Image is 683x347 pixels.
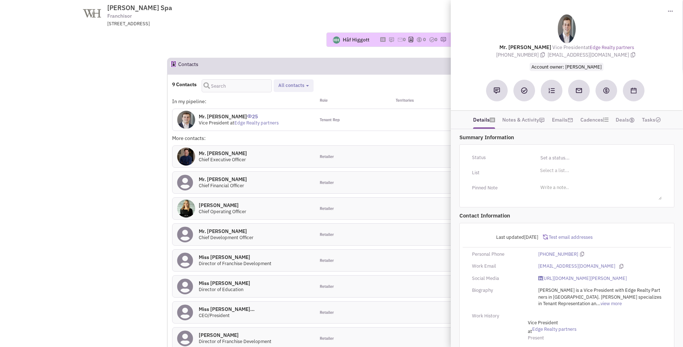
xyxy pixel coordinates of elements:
img: icon-email-active-16.png [567,117,573,123]
h4: Mr. [PERSON_NAME] [199,228,253,234]
img: icon-dealamount.png [629,117,635,123]
span: Vice President [528,320,643,326]
span: Retailer [320,154,334,160]
span: Franchisor [107,12,132,20]
span: 0 [403,36,406,43]
p: Summary Information [459,133,674,141]
h4: Miss [PERSON_NAME] [199,254,271,260]
span: at [230,120,279,126]
img: TaskCount.png [429,37,435,43]
span: Chief Development Officer [199,234,253,241]
img: Subscribe to a cadence [548,87,555,94]
div: Hâf Higgott [343,36,369,43]
a: Details [473,114,495,125]
a: Cadences [580,114,608,125]
span: Chief Financial Officer [199,183,244,189]
img: Add a Task [521,87,527,94]
span: Retailer [320,206,334,212]
span: All contacts [278,82,304,88]
img: Schedule a Meeting [631,88,637,93]
a: [PHONE_NUMBER] [538,251,578,258]
h4: [PERSON_NAME] [199,332,271,338]
a: Edge Realty partners [532,326,647,333]
a: Edge Realty partners [590,44,634,51]
div: Last updated [467,230,543,244]
div: Biography [467,287,534,294]
a: view more [601,300,622,307]
span: Vice President [199,120,229,126]
span: Account owner: [PERSON_NAME] [530,63,603,71]
img: TaskCount.png [655,117,661,123]
h4: Mr. [PERSON_NAME] [199,113,279,120]
img: icon-email-active-16.png [397,37,403,43]
span: [PERSON_NAME] is a Vice President with Edge Realty Partners in [GEOGRAPHIC_DATA]. [PERSON_NAME] s... [538,287,661,307]
span: 0 [435,36,437,43]
span: at [528,320,651,334]
span: Present [528,335,544,341]
a: Tasks [642,114,661,125]
img: Send an email [575,87,583,94]
img: icon-note.png [539,117,545,123]
div: [STREET_ADDRESS] [107,21,295,27]
input: Set a status... [538,152,662,163]
img: icon-dealamount.png [416,37,422,43]
span: Director of Franchise Development [199,260,271,267]
li: Select a list... [538,167,569,172]
img: research-icon.png [440,37,446,43]
img: 13lfVZBT9EqMYU4Jhi7XRg.jpg [177,199,195,218]
img: icon-UserInteraction.png [247,114,252,118]
span: [PHONE_NUMBER] [496,52,548,58]
span: Director of Franchise Development [199,338,271,344]
div: List [467,167,534,179]
div: Personal Phone [467,251,534,258]
h4: Mr. [PERSON_NAME] [199,150,247,157]
h4: Mr. [PERSON_NAME] [199,176,247,183]
span: [EMAIL_ADDRESS][DOMAIN_NAME] [548,52,637,58]
a: Emails [552,114,573,125]
span: Chief Operating Officer [199,208,246,215]
div: Status [467,152,534,163]
div: Territories [386,98,458,105]
img: Aig2qqloGUOiiKBaO0tovQ.png [558,14,576,43]
a: Deals [616,114,635,125]
span: Retailer [320,180,334,186]
span: 25 [247,108,258,120]
span: Vice President [552,44,585,50]
div: More contacts: [172,135,315,142]
a: [EMAIL_ADDRESS][DOMAIN_NAME] [538,263,615,270]
button: All contacts [276,82,311,89]
span: 0 [423,36,426,43]
span: Retailer [320,284,334,290]
div: Pinned Note [467,182,534,194]
img: Add a note [494,87,500,94]
img: FMXKNrOP80WCJzk5a4em3A.jpg [177,148,195,166]
img: Create a deal [603,87,610,94]
p: Contact Information [459,212,674,219]
div: In my pipeline: [172,98,315,105]
a: [URL][DOMAIN_NAME][PERSON_NAME] [538,275,627,282]
span: CEO/President [199,312,230,319]
span: Retailer [320,310,334,316]
span: Director of Education [199,286,243,293]
span: Tenant Rep [320,117,340,123]
h4: Miss [PERSON_NAME]... [199,306,255,312]
lable: Mr. [PERSON_NAME] [499,44,551,50]
span: Chief Executive Officer [199,157,246,163]
div: Work Email [467,263,534,270]
h4: 9 Contacts [172,81,197,88]
h2: Contacts [178,58,198,74]
div: Work History [467,313,534,320]
div: Role [315,98,386,105]
span: Retailer [320,232,334,238]
span: Retailer [320,336,334,342]
span: [PERSON_NAME] Spa [107,4,172,12]
span: Retailer [320,258,334,264]
h4: [PERSON_NAME] [199,202,246,208]
img: Aig2qqloGUOiiKBaO0tovQ.png [177,111,195,129]
span: at [552,44,634,50]
img: icon-note.png [388,37,394,43]
a: Notes & Activity [502,114,545,125]
div: Social Media [467,275,534,282]
span: [DATE] [524,234,538,240]
a: Edge Realty partners [234,120,279,126]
